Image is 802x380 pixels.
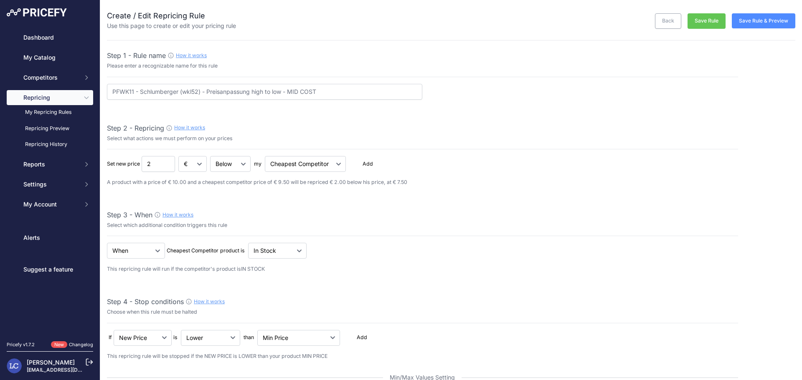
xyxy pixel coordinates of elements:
a: Alerts [7,230,93,245]
a: Dashboard [7,30,93,45]
p: This repricing rule will run if the competitor's product is [107,265,738,273]
p: my [254,160,261,168]
div: Pricefy v1.7.2 [7,341,35,348]
p: product is [220,247,245,255]
span: Reports [23,160,78,169]
p: This repricing rule will be stopped if the NEW PRICE is LOWER than your product MIN PRICE [107,352,738,360]
button: Settings [7,177,93,192]
button: Save Rule & Preview [732,13,795,28]
p: than [244,334,254,342]
p: is [173,334,178,342]
p: A product with a price of € 10.00 and a cheapest competitor price of € 9.50 will be repriced € 2.... [107,179,738,186]
button: Repricing [7,90,93,105]
img: Pricefy Logo [7,8,67,17]
a: How it works [174,124,205,131]
h2: Create / Edit Repricing Rule [107,10,236,22]
a: Changelog [69,342,93,347]
a: How it works [194,298,225,305]
a: My Repricing Rules [7,105,93,120]
p: Select what actions we must perform on your prices [107,135,738,143]
a: [PERSON_NAME] [27,359,75,366]
button: Reports [7,157,93,172]
a: [EMAIL_ADDRESS][DOMAIN_NAME] [27,367,114,373]
a: Repricing History [7,137,93,152]
span: New [51,341,67,348]
a: Back [655,13,681,29]
span: Add [357,334,367,342]
a: My Catalog [7,50,93,65]
p: Use this page to create or edit your pricing rule [107,22,236,30]
span: Add [363,160,373,168]
input: 1 [142,156,175,172]
span: Repricing [23,93,78,102]
button: Competitors [7,70,93,85]
span: Step 1 - Rule name [107,51,166,60]
a: Repricing Preview [7,121,93,136]
span: Competitors [23,73,78,82]
span: IN STOCK [241,266,265,272]
span: My Account [23,200,78,209]
input: 1% Below my cheapest competitor [107,84,422,100]
span: Step 2 - Repricing [107,124,164,132]
a: How it works [176,52,207,58]
p: Select which additional condition triggers this rule [107,221,738,229]
button: Save Rule [688,13,726,29]
p: Choose when this rule must be halted [107,308,738,316]
p: Please enter a recognizable name for this rule [107,62,738,70]
p: Cheapest Competitor [167,247,218,255]
span: Step 4 - Stop conditions [107,297,184,306]
a: Suggest a feature [7,262,93,277]
button: My Account [7,197,93,212]
p: If [109,334,112,342]
p: Set new price [107,160,140,168]
a: How it works [162,211,193,218]
span: Step 3 - When [107,211,152,219]
nav: Sidebar [7,30,93,331]
span: Settings [23,180,78,189]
